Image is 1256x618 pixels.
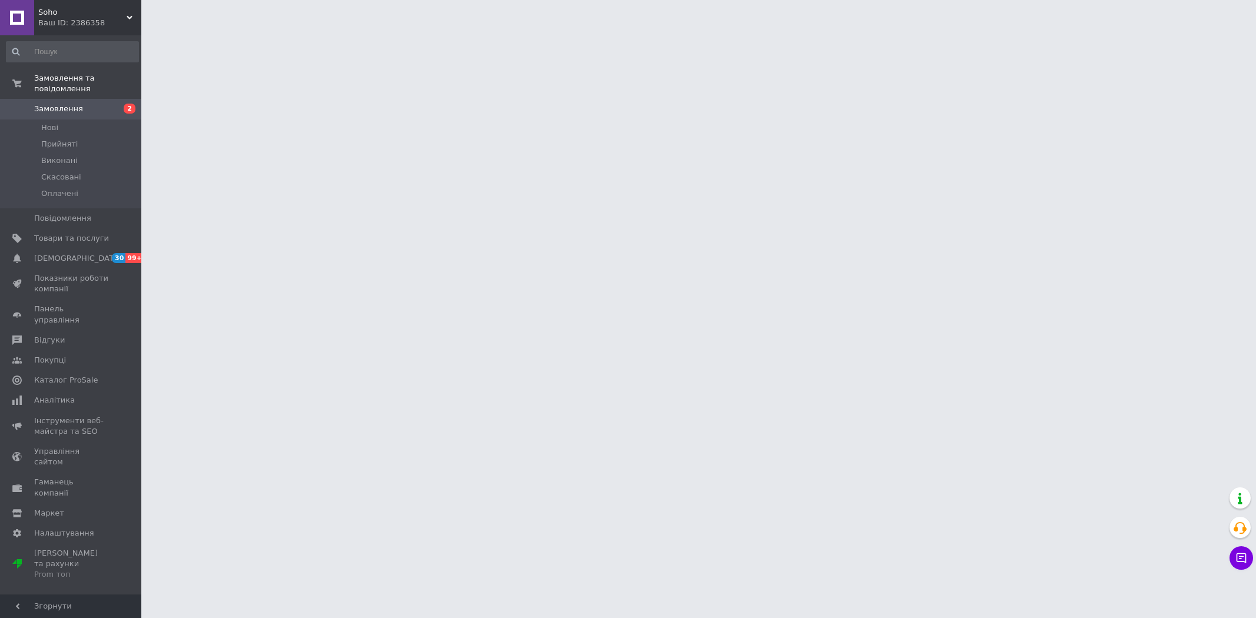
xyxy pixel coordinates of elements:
span: Нові [41,122,58,133]
span: Каталог ProSale [34,375,98,386]
span: [DEMOGRAPHIC_DATA] [34,253,121,264]
span: Товари та послуги [34,233,109,244]
span: Виконані [41,155,78,166]
span: Прийняті [41,139,78,149]
span: Показники роботи компанії [34,273,109,294]
div: Prom топ [34,569,109,580]
span: Замовлення та повідомлення [34,73,141,94]
span: Оплачені [41,188,78,199]
span: Налаштування [34,528,94,539]
span: Панель управління [34,304,109,325]
span: Аналітика [34,395,75,406]
span: 30 [112,253,125,263]
button: Чат з покупцем [1230,546,1253,570]
span: Маркет [34,508,64,519]
span: Покупці [34,355,66,366]
span: 2 [124,104,135,114]
div: Ваш ID: 2386358 [38,18,141,28]
span: Інструменти веб-майстра та SEO [34,416,109,437]
span: Управління сайтом [34,446,109,467]
span: Гаманець компанії [34,477,109,498]
span: [PERSON_NAME] та рахунки [34,548,109,580]
span: Відгуки [34,335,65,345]
span: Soho [38,7,127,18]
span: Повідомлення [34,213,91,224]
span: Скасовані [41,172,81,182]
input: Пошук [6,41,139,62]
span: Замовлення [34,104,83,114]
span: 99+ [125,253,145,263]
